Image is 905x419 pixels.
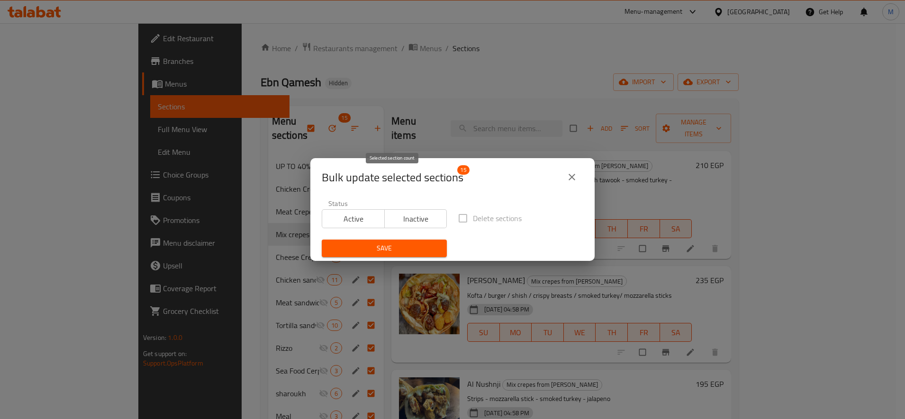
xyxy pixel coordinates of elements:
[561,166,583,188] button: close
[322,240,447,257] button: Save
[384,209,447,228] button: Inactive
[322,209,385,228] button: Active
[322,170,463,185] span: Bulk update selected sections
[329,242,439,254] span: Save
[473,213,522,224] span: Delete sections
[389,212,443,226] span: Inactive
[326,212,381,226] span: Active
[457,165,470,175] span: 15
